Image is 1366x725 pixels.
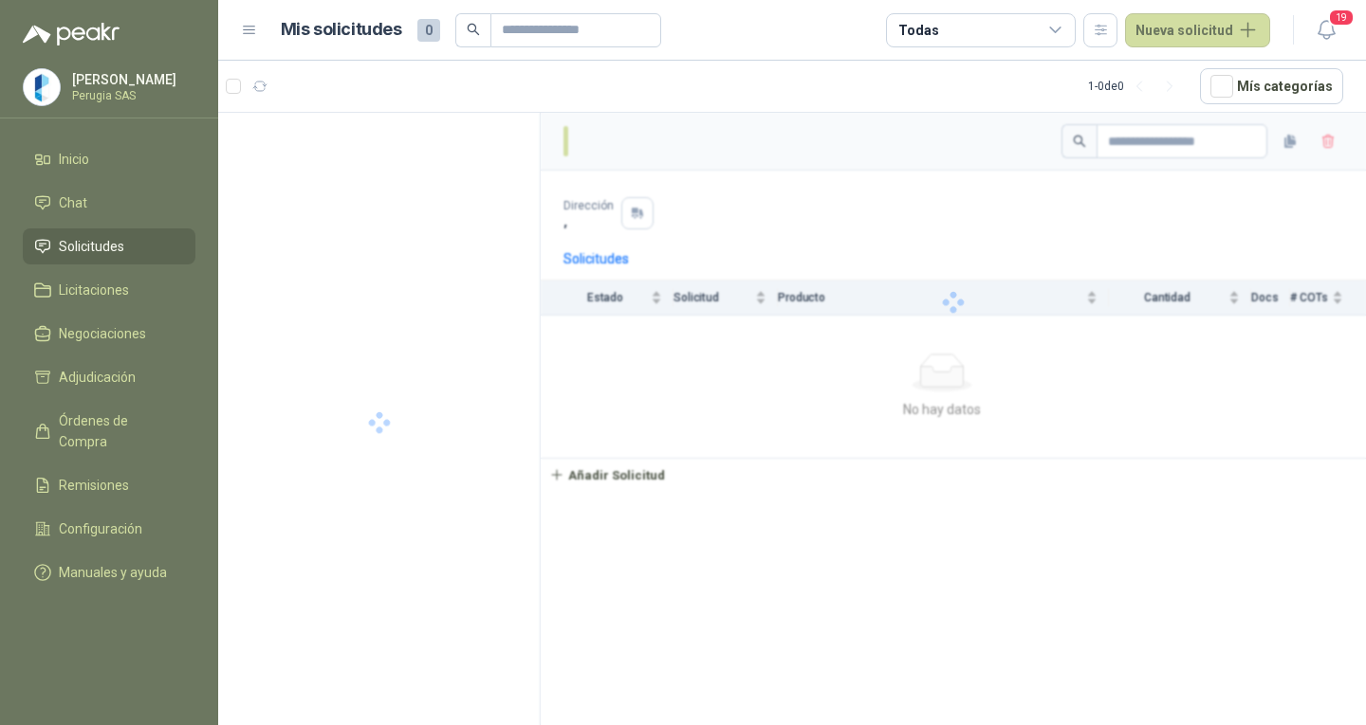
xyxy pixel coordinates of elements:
span: Configuración [59,518,142,539]
a: Remisiones [23,467,195,503]
a: Chat [23,185,195,221]
span: Chat [59,192,87,213]
a: Solicitudes [23,228,195,264]
a: Inicio [23,141,195,177]
button: Mís categorías [1200,68,1343,104]
p: Perugia SAS [72,90,191,101]
a: Negociaciones [23,316,195,352]
span: Negociaciones [59,323,146,344]
button: Nueva solicitud [1125,13,1270,47]
span: search [467,23,480,36]
span: 19 [1328,9,1355,27]
h1: Mis solicitudes [281,16,402,44]
span: Licitaciones [59,280,129,300]
div: 1 - 0 de 0 [1088,71,1185,101]
a: Adjudicación [23,359,195,395]
span: 0 [417,19,440,42]
a: Manuales y ayuda [23,554,195,590]
p: [PERSON_NAME] [72,73,191,86]
span: Remisiones [59,475,129,496]
span: Adjudicación [59,367,136,388]
img: Company Logo [24,69,60,105]
span: Manuales y ayuda [59,562,167,583]
span: Órdenes de Compra [59,410,177,452]
span: Solicitudes [59,236,124,257]
a: Licitaciones [23,272,195,308]
button: 19 [1309,13,1343,47]
span: Inicio [59,149,89,170]
a: Configuración [23,511,195,547]
a: Órdenes de Compra [23,403,195,460]
div: Todas [898,20,938,41]
img: Logo peakr [23,23,120,45]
